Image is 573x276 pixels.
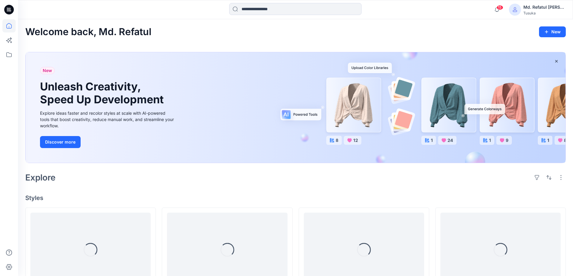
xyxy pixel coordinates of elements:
h2: Explore [25,173,56,182]
span: New [43,67,52,74]
button: New [539,26,566,37]
h1: Unleash Creativity, Speed Up Development [40,80,166,106]
span: 15 [497,5,503,10]
button: Discover more [40,136,81,148]
div: Tusuka [523,11,565,15]
svg: avatar [513,7,517,12]
h4: Styles [25,194,566,202]
div: Explore ideas faster and recolor styles at scale with AI-powered tools that boost creativity, red... [40,110,175,129]
h2: Welcome back, Md. Refatul [25,26,151,38]
div: Md. Refatul [PERSON_NAME] [523,4,565,11]
a: Discover more [40,136,175,148]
